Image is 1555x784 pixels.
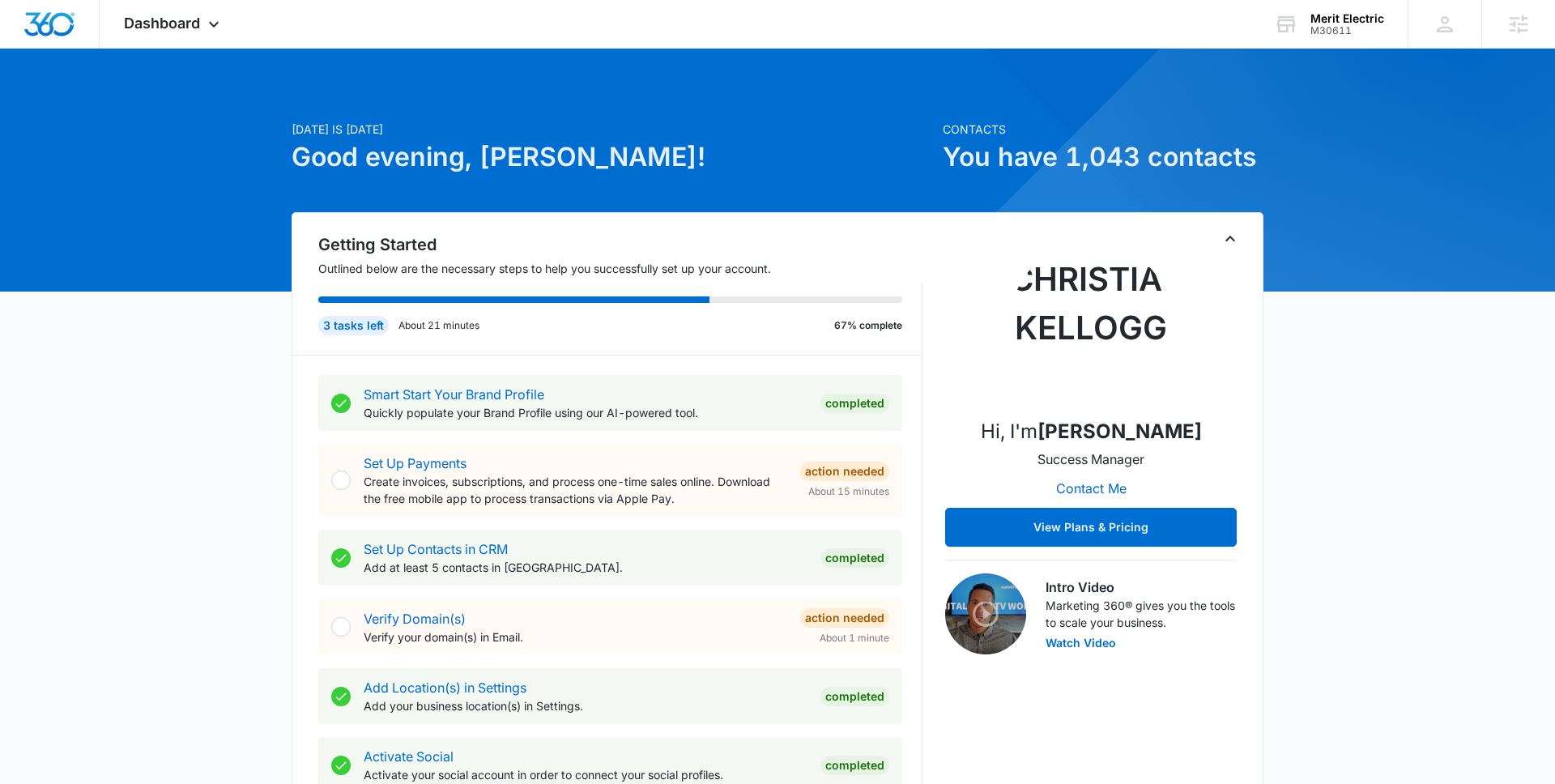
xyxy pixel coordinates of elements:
p: Contacts [943,121,1263,138]
p: Activate your social account in order to connect your social profiles. [364,766,807,783]
div: account name [1310,12,1384,25]
p: Add your business location(s) in Settings. [364,697,807,714]
div: Completed [820,687,889,706]
p: 67% complete [834,318,902,333]
button: Watch Video [1046,637,1116,649]
a: Set Up Payments [364,455,466,471]
span: About 1 minute [820,631,889,646]
h1: You have 1,043 contacts [943,138,1263,177]
p: Outlined below are the necessary steps to help you successfully set up your account. [318,260,922,277]
p: Verify your domain(s) in Email. [364,628,787,646]
img: Intro Video [945,573,1026,654]
p: Marketing 360® gives you the tools to scale your business. [1046,597,1237,631]
button: Contact Me [1040,469,1143,508]
div: Completed [820,756,889,775]
button: Toggle Collapse [1221,229,1240,249]
button: View Plans & Pricing [945,508,1237,547]
p: Add at least 5 contacts in [GEOGRAPHIC_DATA]. [364,559,807,576]
a: Activate Social [364,748,454,765]
p: About 21 minutes [398,318,479,333]
p: [DATE] is [DATE] [292,121,933,138]
a: Set Up Contacts in CRM [364,541,508,557]
h2: Getting Started [318,232,922,257]
span: Dashboard [124,15,200,32]
div: Completed [820,548,889,568]
a: Add Location(s) in Settings [364,680,526,696]
h1: Good evening, [PERSON_NAME]! [292,138,933,177]
strong: [PERSON_NAME] [1037,420,1202,443]
img: Christian Kellogg [1010,242,1172,404]
div: Action Needed [800,462,889,481]
p: Quickly populate your Brand Profile using our AI-powered tool. [364,404,807,421]
div: 3 tasks left [318,316,389,335]
h3: Intro Video [1046,577,1237,597]
a: Verify Domain(s) [364,611,466,627]
p: Success Manager [1037,450,1144,469]
p: Hi, I'm [981,417,1202,446]
span: About 15 minutes [808,484,889,499]
p: Create invoices, subscriptions, and process one-time sales online. Download the free mobile app t... [364,473,787,507]
div: Completed [820,394,889,413]
div: account id [1310,25,1384,36]
div: Action Needed [800,608,889,628]
a: Smart Start Your Brand Profile [364,386,544,403]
